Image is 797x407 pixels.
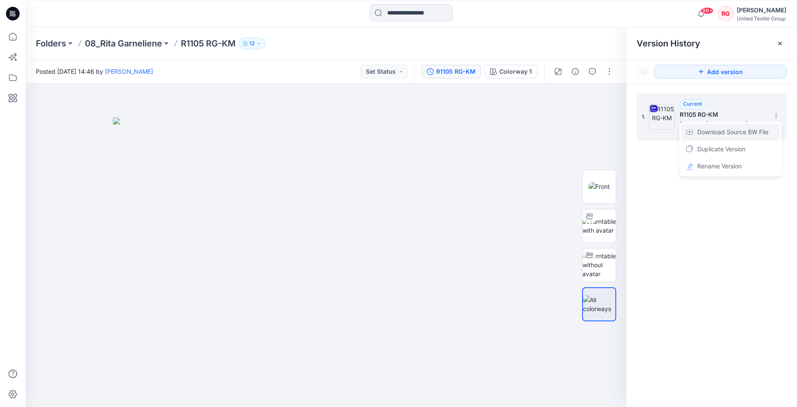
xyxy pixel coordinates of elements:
a: Folders [36,38,66,49]
span: Posted [DATE] 14:46 by [36,67,153,76]
img: R1105 RG-KM [649,104,675,130]
a: 08_Rita Garneliene [85,38,162,49]
div: R1105 RG-KM [436,67,475,76]
button: Show Hidden Versions [637,65,650,78]
button: Colorway 1 [484,65,537,78]
div: Colorway 1 [499,67,532,76]
div: United Textile Group [737,15,786,22]
img: Turntable with avatar [583,217,616,235]
div: [PERSON_NAME] [737,5,786,15]
button: 12 [239,38,265,49]
img: Turntable without avatar [583,251,616,278]
span: Download Source BW File [697,127,768,137]
span: Current [683,101,702,107]
span: Version History [637,38,700,49]
p: R1105 RG-KM [181,38,235,49]
a: [PERSON_NAME] [105,68,153,75]
h5: R1105 RG-KM [680,110,765,120]
span: 99+ [701,7,713,14]
button: Add version [654,65,787,78]
img: All colorways [583,295,615,313]
span: Duplicate Version [697,144,745,154]
p: 12 [249,39,255,48]
button: R1105 RG-KM [421,65,481,78]
button: Close [777,40,783,47]
div: RG [718,6,733,21]
button: Details [568,65,582,78]
span: Posted by: Kristina Mekseniene [680,120,765,128]
span: Rename Version [697,161,742,171]
span: 1. [642,113,646,121]
img: Front [588,182,610,191]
